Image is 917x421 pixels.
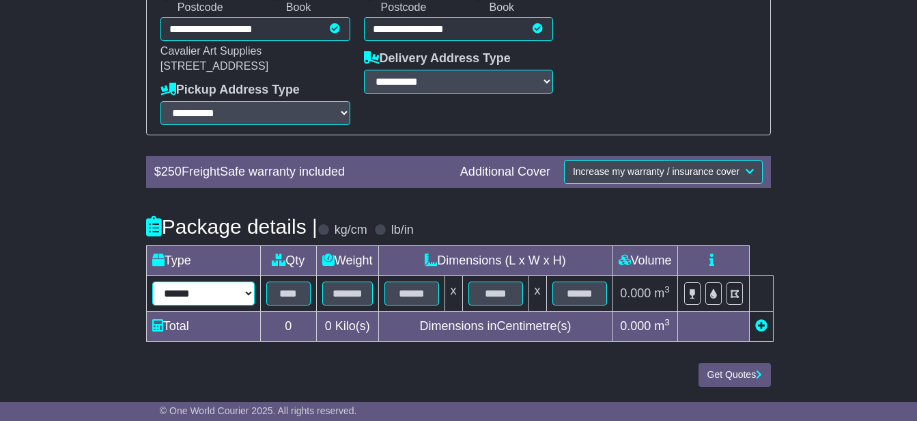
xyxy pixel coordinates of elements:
button: Get Quotes [699,363,772,387]
a: Add new item [755,319,767,333]
span: © One World Courier 2025. All rights reserved. [160,405,357,416]
span: m [654,286,670,300]
label: Pickup Address Type [160,83,300,98]
div: Additional Cover [453,165,557,180]
td: Type [146,245,260,275]
sup: 3 [664,317,670,327]
td: 0 [260,311,316,341]
div: $ FreightSafe warranty included [147,165,453,180]
button: Increase my warranty / insurance cover [564,160,763,184]
label: kg/cm [335,223,367,238]
h4: Package details | [146,215,318,238]
td: Dimensions (L x W x H) [378,245,612,275]
td: Weight [316,245,378,275]
label: lb/in [391,223,414,238]
label: Delivery Address Type [364,51,511,66]
span: Cavalier Art Supplies [160,45,262,57]
td: Dimensions in Centimetre(s) [378,311,612,341]
sup: 3 [664,284,670,295]
td: Qty [260,245,316,275]
span: m [654,319,670,333]
span: 0 [325,319,332,333]
span: 0.000 [620,319,651,333]
span: 0.000 [620,286,651,300]
td: Kilo(s) [316,311,378,341]
td: Total [146,311,260,341]
td: Volume [612,245,677,275]
td: x [528,275,546,311]
span: 250 [161,165,182,178]
td: x [445,275,462,311]
span: [STREET_ADDRESS] [160,60,268,72]
span: Increase my warranty / insurance cover [573,166,739,177]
